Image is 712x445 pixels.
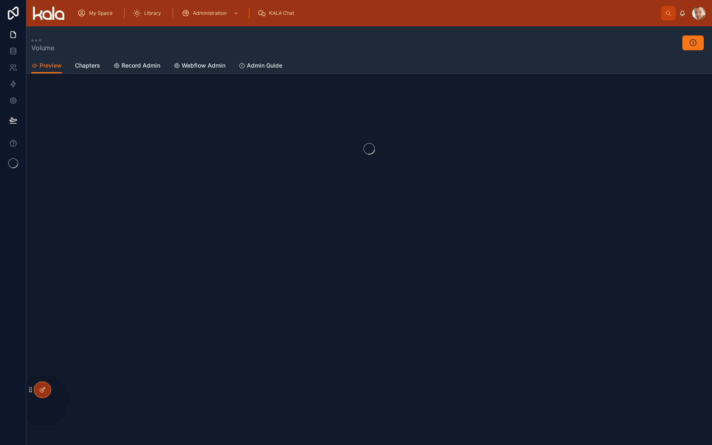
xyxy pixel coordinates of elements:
span: Administration [193,10,227,16]
a: Library [130,6,167,21]
span: My Space [89,10,112,16]
a: Record Admin [113,58,160,75]
span: Library [144,10,161,16]
a: KALA Chat [255,6,300,21]
span: Volume [31,43,54,53]
div: scrollable content [71,4,661,22]
a: Preview [31,58,62,74]
span: Preview [40,61,62,70]
a: Webflow Admin [173,58,225,75]
span: Admin Guide [247,61,282,70]
span: Record Admin [122,61,160,70]
a: Chapters [75,58,100,75]
img: App logo [33,7,64,20]
a: Administration [179,6,243,21]
span: Chapters [75,61,100,70]
a: Admin Guide [239,58,282,75]
span: Webflow Admin [182,61,225,70]
span: KALA Chat [269,10,294,16]
a: My Space [75,6,118,21]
